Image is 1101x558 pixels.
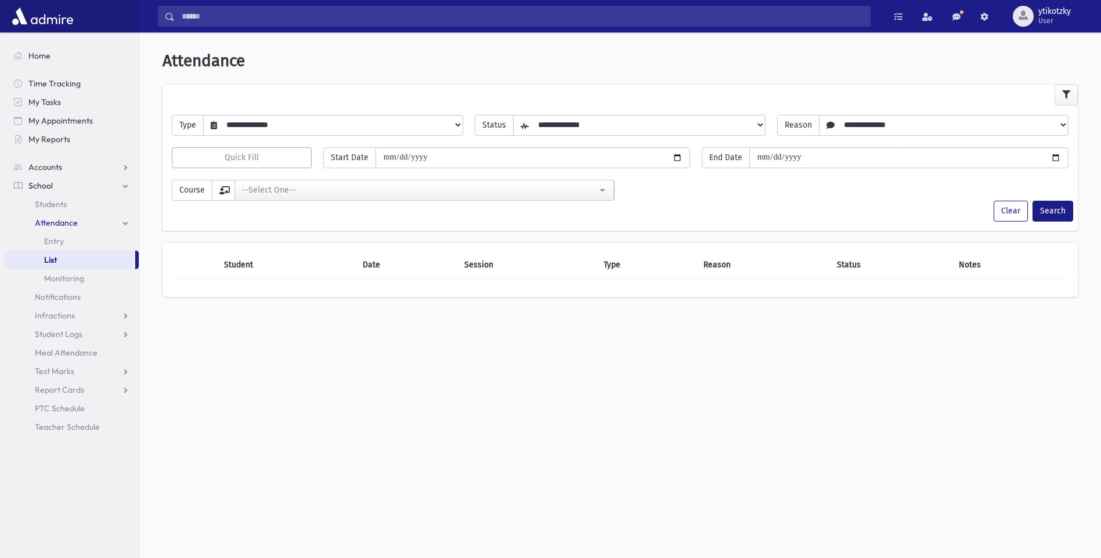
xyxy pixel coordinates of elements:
[225,153,259,162] span: Quick Fill
[35,347,98,358] span: Meal Attendance
[5,288,139,306] a: Notifications
[28,134,70,144] span: My Reports
[35,366,74,376] span: Test Marks
[952,252,1068,278] th: Notes
[234,180,614,201] button: --Select One--
[35,310,75,321] span: Infractions
[5,158,139,176] a: Accounts
[1033,201,1073,222] button: Search
[5,362,139,381] a: Test Marks
[35,403,85,414] span: PTC Schedule
[323,147,376,168] span: Start Date
[5,343,139,362] a: Meal Attendance
[5,176,139,195] a: School
[5,381,139,399] a: Report Cards
[35,199,67,209] span: Students
[830,252,952,278] th: Status
[5,251,135,269] a: List
[35,218,78,228] span: Attendance
[35,385,84,395] span: Report Cards
[5,399,139,418] a: PTC Schedule
[28,162,62,172] span: Accounts
[5,325,139,343] a: Student Logs
[28,97,61,107] span: My Tasks
[35,422,100,432] span: Teacher Schedule
[5,306,139,325] a: Infractions
[5,93,139,111] a: My Tasks
[994,201,1028,222] button: Clear
[44,236,64,247] span: Entry
[44,273,84,284] span: Monitoring
[9,5,76,28] img: AdmirePro
[44,255,57,265] span: List
[777,115,820,136] span: Reason
[28,180,53,191] span: School
[457,252,597,278] th: Session
[5,46,139,65] a: Home
[28,50,50,61] span: Home
[175,6,870,27] input: Search
[475,115,514,136] span: Status
[356,252,457,278] th: Date
[217,252,356,278] th: Student
[5,418,139,436] a: Teacher Schedule
[172,147,312,168] button: Quick Fill
[5,111,139,130] a: My Appointments
[172,180,212,201] span: Course
[28,78,81,89] span: Time Tracking
[5,232,139,251] a: Entry
[35,329,82,339] span: Student Logs
[163,51,245,70] span: Attendance
[242,184,597,196] div: --Select One--
[5,74,139,93] a: Time Tracking
[28,115,93,126] span: My Appointments
[597,252,696,278] th: Type
[35,292,81,302] span: Notifications
[172,115,204,136] span: Type
[5,269,139,288] a: Monitoring
[1038,16,1071,26] span: User
[5,130,139,148] a: My Reports
[1038,7,1071,16] span: ytikotzky
[5,213,139,232] a: Attendance
[696,252,830,278] th: Reason
[702,147,750,168] span: End Date
[5,195,139,213] a: Students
